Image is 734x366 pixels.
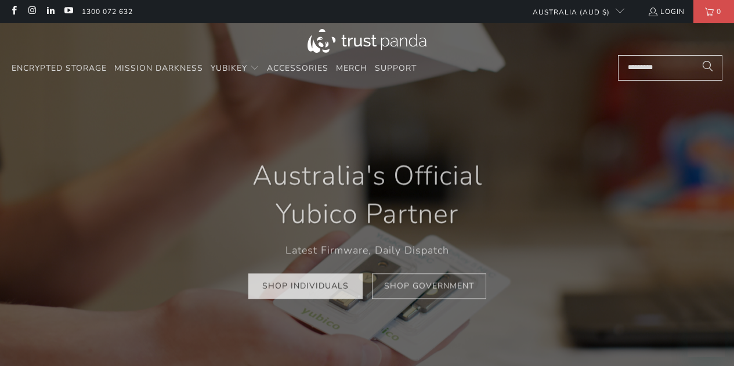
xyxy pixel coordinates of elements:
h1: Australia's Official Yubico Partner [218,157,517,234]
a: Accessories [267,55,328,82]
span: Encrypted Storage [12,63,107,74]
iframe: Button to launch messaging window [688,320,725,357]
a: Shop Individuals [248,273,363,299]
button: Search [693,55,722,81]
nav: Translation missing: en.navigation.header.main_nav [12,55,417,82]
a: 1300 072 632 [82,5,133,18]
input: Search... [618,55,722,81]
summary: YubiKey [211,55,259,82]
a: Shop Government [372,273,486,299]
a: Encrypted Storage [12,55,107,82]
span: Mission Darkness [114,63,203,74]
a: Trust Panda Australia on Instagram [27,7,37,16]
span: YubiKey [211,63,247,74]
a: Mission Darkness [114,55,203,82]
a: Support [375,55,417,82]
a: Trust Panda Australia on LinkedIn [45,7,55,16]
span: Accessories [267,63,328,74]
a: Merch [336,55,367,82]
span: Merch [336,63,367,74]
span: Support [375,63,417,74]
p: Latest Firmware, Daily Dispatch [218,242,517,259]
a: Trust Panda Australia on Facebook [9,7,19,16]
a: Login [648,5,685,18]
img: Trust Panda Australia [308,29,426,53]
a: Trust Panda Australia on YouTube [63,7,73,16]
